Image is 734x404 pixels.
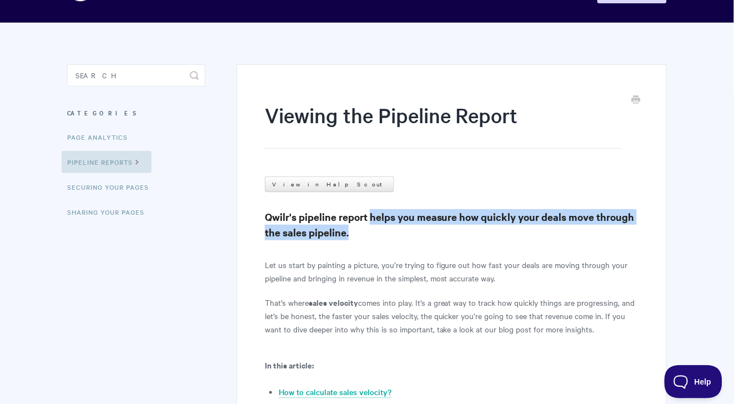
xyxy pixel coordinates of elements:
a: Securing Your Pages [67,176,157,198]
b: In this article: [265,359,314,371]
input: Search [67,64,205,87]
h3: Qwilr's pipeline report helps you measure how quickly your deals move through the sales pipeline. [265,209,639,240]
a: View in Help Scout [265,176,394,192]
iframe: Toggle Customer Support [665,365,723,398]
h1: Viewing the Pipeline Report [265,101,622,149]
b: sales velocity [309,296,358,308]
h3: Categories [67,103,205,123]
a: Page Analytics [67,126,136,148]
a: Pipeline reports [62,151,152,173]
p: That’s where comes into play. It’s a great way to track how quickly things are progressing, and l... [265,296,639,336]
a: Print this Article [632,94,641,107]
p: Let us start by painting a picture, you’re trying to figure out how fast your deals are moving th... [265,258,639,285]
a: How to calculate sales velocity? [279,386,391,398]
a: Sharing Your Pages [67,201,153,223]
